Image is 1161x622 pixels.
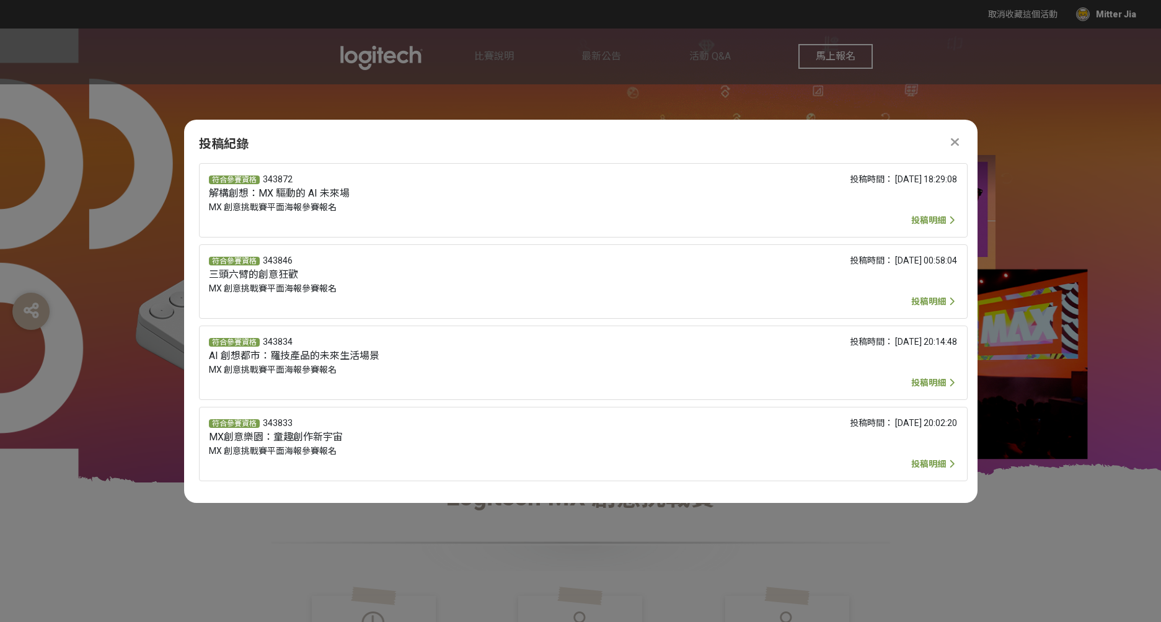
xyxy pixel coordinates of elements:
span: MX 創意挑戰賽平面海報參賽報名 [209,283,337,293]
span: AI 創想都市：羅技產品的未來生活場景 [209,350,379,362]
span: 投稿時間： [DATE] 00:58:04 [850,255,957,265]
span: 投稿明細 [911,378,946,388]
span: 符合參賽資格 [209,419,260,428]
span: 取消收藏這個活動 [988,9,1057,19]
span: 馬上報名 [816,50,855,62]
span: MX 創意挑戰賽平面海報參賽報名 [209,365,337,375]
img: Logitech MX 創意挑戰賽 [288,42,474,73]
div: 投稿紀錄 [199,135,963,153]
span: 343834 [263,337,293,347]
span: 三頭六臂的創意狂歡 [209,269,298,280]
span: 343872 [263,174,293,184]
span: 投稿時間： [DATE] 18:29:08 [850,174,957,184]
span: 符合參賽資格 [209,338,260,347]
span: 最新公告 [581,50,621,62]
span: MX創意樂園：童趣創作新宇宙 [209,431,343,443]
span: MX 創意挑戰賽平面海報參賽報名 [209,446,337,456]
span: 投稿明細 [911,296,946,306]
button: 馬上報名 [798,44,873,69]
span: 比賽說明 [474,50,514,62]
a: 比賽說明 [474,29,514,84]
span: 投稿明細 [911,459,946,469]
span: 343846 [263,255,293,265]
span: 活動 Q&A [689,50,731,62]
span: 343833 [263,418,293,428]
span: MX 創意挑戰賽平面海報參賽報名 [209,202,337,212]
a: 活動 Q&A [689,29,731,84]
a: 最新公告 [581,29,621,84]
span: 投稿明細 [911,215,946,225]
span: 符合參賽資格 [209,175,260,184]
span: 符合參賽資格 [209,257,260,265]
span: 投稿時間： [DATE] 20:02:20 [850,418,957,428]
span: 解構創想：MX 驅動的 AI 未來場 [209,187,350,199]
span: 投稿時間： [DATE] 20:14:48 [850,337,957,347]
